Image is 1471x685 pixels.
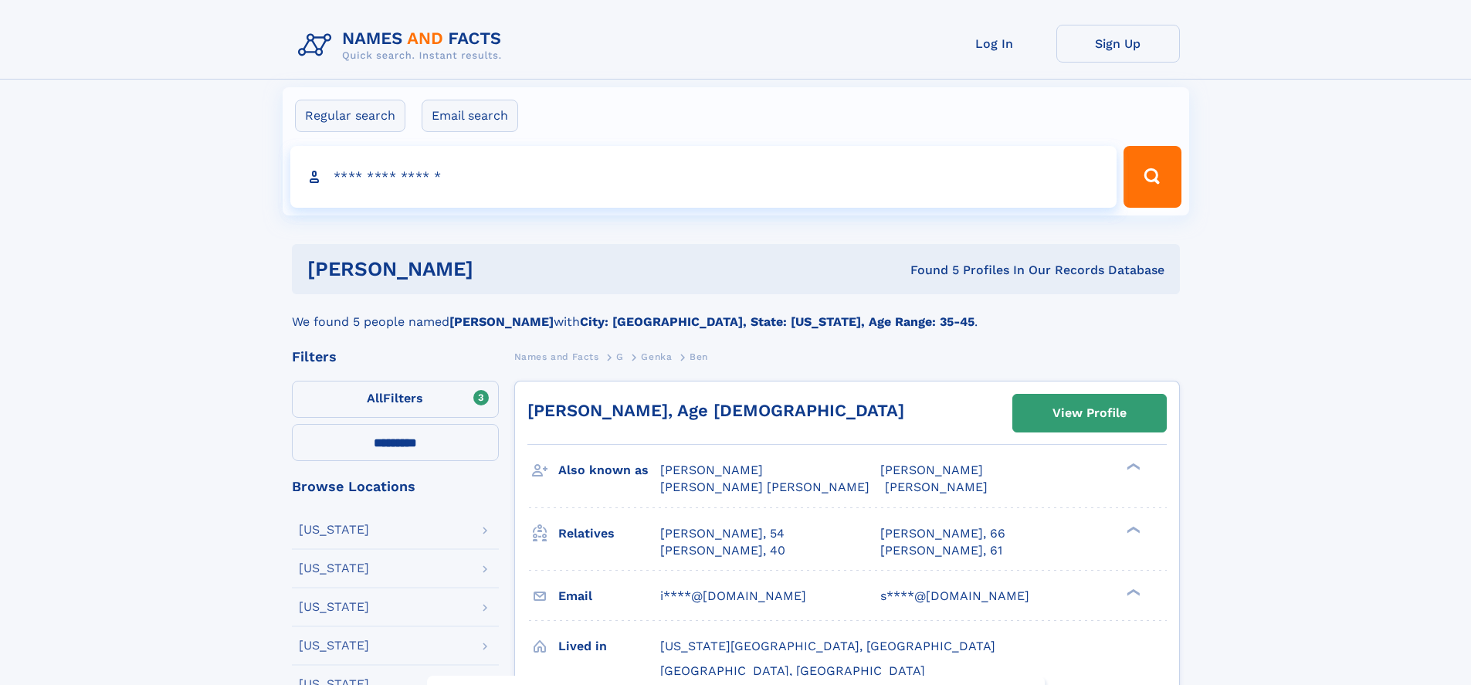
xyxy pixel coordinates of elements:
[885,480,988,494] span: [PERSON_NAME]
[1123,587,1141,597] div: ❯
[527,401,904,420] a: [PERSON_NAME], Age [DEMOGRAPHIC_DATA]
[692,262,1164,279] div: Found 5 Profiles In Our Records Database
[641,351,672,362] span: Genka
[299,524,369,536] div: [US_STATE]
[880,525,1005,542] a: [PERSON_NAME], 66
[292,294,1180,331] div: We found 5 people named with .
[292,350,499,364] div: Filters
[514,347,599,366] a: Names and Facts
[558,457,660,483] h3: Also known as
[880,542,1002,559] a: [PERSON_NAME], 61
[616,351,624,362] span: G
[558,583,660,609] h3: Email
[367,391,383,405] span: All
[660,542,785,559] a: [PERSON_NAME], 40
[690,351,708,362] span: Ben
[558,521,660,547] h3: Relatives
[933,25,1056,63] a: Log In
[641,347,672,366] a: Genka
[660,525,785,542] a: [PERSON_NAME], 54
[1052,395,1127,431] div: View Profile
[299,639,369,652] div: [US_STATE]
[616,347,624,366] a: G
[1124,146,1181,208] button: Search Button
[1013,395,1166,432] a: View Profile
[1056,25,1180,63] a: Sign Up
[299,601,369,613] div: [US_STATE]
[558,633,660,660] h3: Lived in
[290,146,1117,208] input: search input
[880,463,983,477] span: [PERSON_NAME]
[660,639,995,653] span: [US_STATE][GEOGRAPHIC_DATA], [GEOGRAPHIC_DATA]
[422,100,518,132] label: Email search
[449,314,554,329] b: [PERSON_NAME]
[295,100,405,132] label: Regular search
[292,480,499,493] div: Browse Locations
[660,480,869,494] span: [PERSON_NAME] [PERSON_NAME]
[307,259,692,279] h1: [PERSON_NAME]
[292,381,499,418] label: Filters
[299,562,369,575] div: [US_STATE]
[660,463,763,477] span: [PERSON_NAME]
[1123,524,1141,534] div: ❯
[1123,462,1141,472] div: ❯
[292,25,514,66] img: Logo Names and Facts
[660,663,925,678] span: [GEOGRAPHIC_DATA], [GEOGRAPHIC_DATA]
[580,314,974,329] b: City: [GEOGRAPHIC_DATA], State: [US_STATE], Age Range: 35-45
